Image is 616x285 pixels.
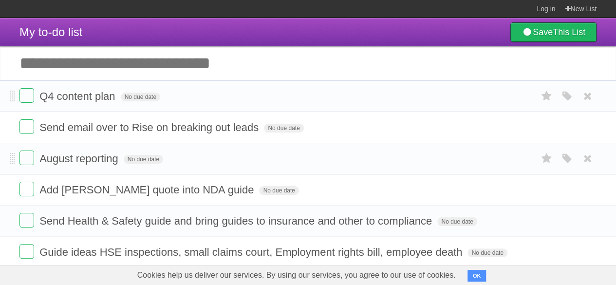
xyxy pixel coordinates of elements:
span: No due date [121,93,160,101]
span: No due date [437,217,477,226]
label: Done [19,182,34,196]
span: Q4 content plan [39,90,117,102]
label: Done [19,213,34,228]
span: Send email over to Rise on breaking out leads [39,121,261,133]
span: Cookies help us deliver our services. By using our services, you agree to our use of cookies. [128,266,466,285]
span: Guide ideas HSE inspections, small claims court, Employment rights bill, employee death [39,246,465,258]
label: Done [19,244,34,259]
label: Star task [537,88,556,104]
label: Done [19,151,34,165]
label: Star task [537,151,556,167]
label: Done [19,88,34,103]
span: No due date [264,124,303,133]
b: This List [553,27,585,37]
a: SaveThis List [510,22,597,42]
label: Done [19,119,34,134]
span: No due date [467,248,507,257]
span: Send Health & Safety guide and bring guides to insurance and other to compliance [39,215,434,227]
span: My to-do list [19,25,82,38]
span: No due date [124,155,163,164]
span: August reporting [39,152,120,165]
span: Add [PERSON_NAME] quote into NDA guide [39,184,256,196]
button: OK [467,270,486,282]
span: No due date [259,186,299,195]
